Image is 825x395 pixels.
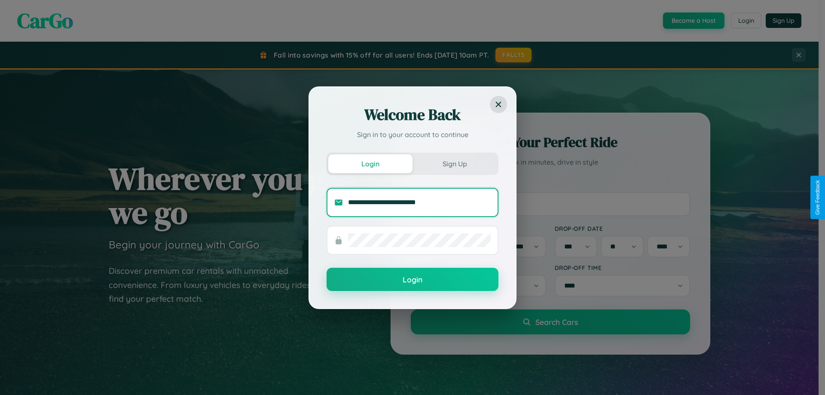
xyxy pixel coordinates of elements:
[815,180,821,215] div: Give Feedback
[327,268,498,291] button: Login
[412,154,497,173] button: Sign Up
[327,104,498,125] h2: Welcome Back
[328,154,412,173] button: Login
[327,129,498,140] p: Sign in to your account to continue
